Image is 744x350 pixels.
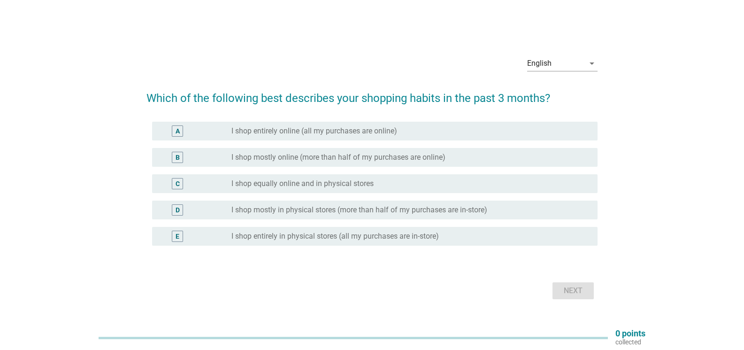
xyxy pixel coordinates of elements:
div: E [176,231,179,241]
i: arrow_drop_down [586,58,598,69]
h2: Which of the following best describes your shopping habits in the past 3 months? [146,80,598,107]
label: I shop entirely online (all my purchases are online) [231,126,397,136]
label: I shop mostly online (more than half of my purchases are online) [231,153,445,162]
label: I shop entirely in physical stores (all my purchases are in-store) [231,232,439,241]
div: C [176,179,180,188]
p: collected [615,338,645,346]
label: I shop mostly in physical stores (more than half of my purchases are in-store) [231,205,487,215]
div: B [176,152,180,162]
div: A [176,126,180,136]
div: English [527,59,552,68]
p: 0 points [615,329,645,338]
label: I shop equally online and in physical stores [231,179,374,188]
div: D [176,205,180,215]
